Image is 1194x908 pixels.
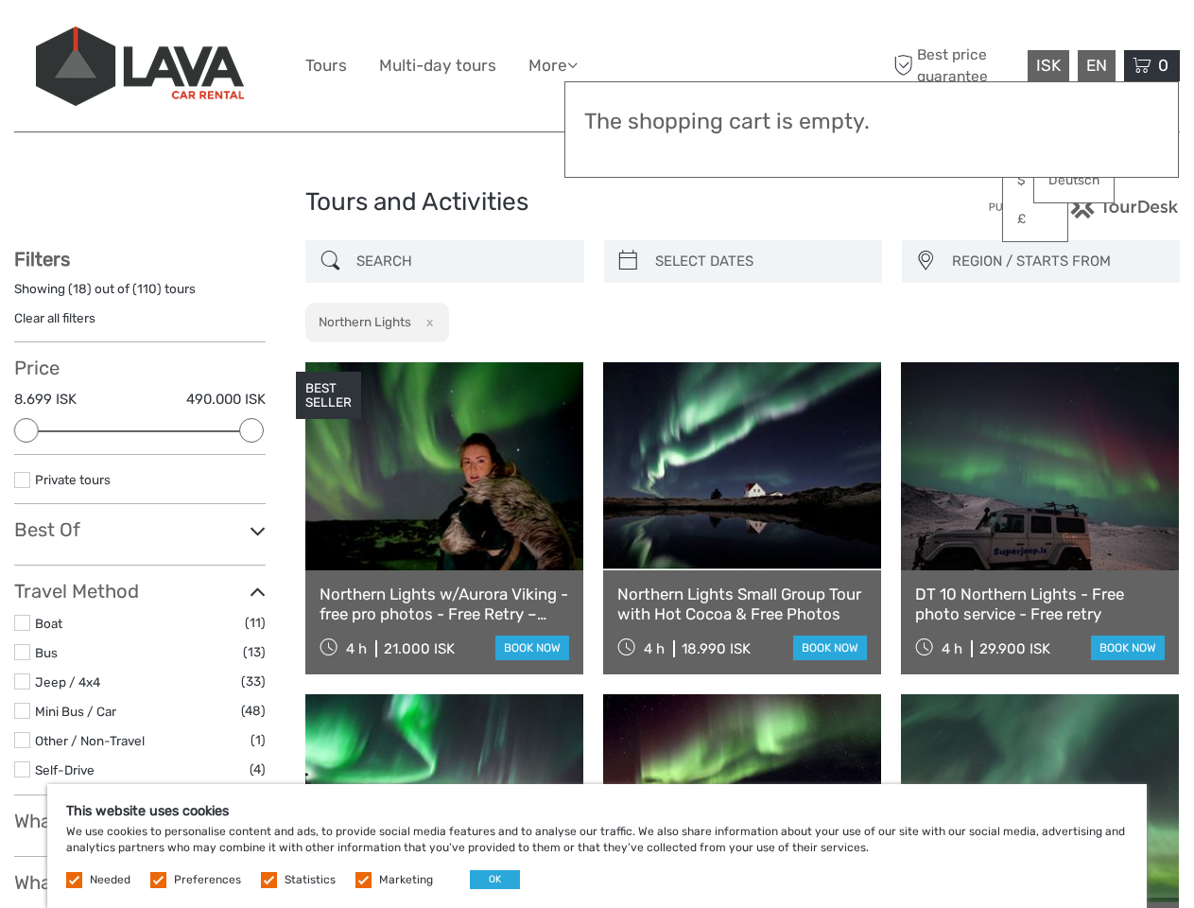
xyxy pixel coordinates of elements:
img: PurchaseViaTourDesk.png [988,195,1180,218]
a: Boat [35,616,62,631]
label: 8.699 ISK [14,390,77,410]
a: Private tours [35,472,111,487]
img: 523-13fdf7b0-e410-4b32-8dc9-7907fc8d33f7_logo_big.jpg [36,26,244,106]
a: book now [793,636,867,660]
a: $ [1003,164,1067,198]
label: Preferences [174,872,241,888]
h3: The shopping cart is empty. [584,109,1159,135]
input: SELECT DATES [648,245,873,278]
span: (33) [241,671,266,692]
h1: Tours and Activities [305,187,889,218]
a: Northern Lights w/Aurora Viking - free pro photos - Free Retry – minibus [320,585,569,623]
a: book now [1091,636,1165,660]
div: 29.900 ISK [979,640,1050,657]
label: 490.000 ISK [186,390,266,410]
h3: Best Of [14,518,266,541]
h3: What do you want to do? [14,871,266,894]
input: SEARCH [349,245,574,278]
span: Best price guarantee [889,44,1023,86]
a: Mini Bus / Car [35,704,116,719]
span: (4) [250,759,266,780]
span: 4 h [346,640,367,657]
a: More [528,52,578,79]
span: 4 h [942,640,962,657]
a: Tours [305,52,347,79]
button: Open LiveChat chat widget [217,29,240,52]
div: We use cookies to personalise content and ads, to provide social media features and to analyse ou... [47,784,1147,908]
label: Needed [90,872,130,888]
h3: Price [14,357,266,379]
h3: Travel Method [14,580,266,602]
a: DT 10 Northern Lights - Free photo service - Free retry [915,585,1165,623]
div: Showing ( ) out of ( ) tours [14,280,266,309]
a: Clear all filters [14,310,95,325]
a: book now [495,636,569,660]
span: (13) [243,641,266,663]
h2: Northern Lights [319,314,411,329]
a: Bus [35,645,58,660]
button: REGION / STARTS FROM [943,246,1170,277]
a: £ [1003,202,1067,236]
label: Marketing [379,872,433,888]
span: (48) [241,700,266,722]
label: 18 [73,280,87,298]
div: EN [1078,50,1116,81]
div: 21.000 ISK [384,640,455,657]
a: Northern Lights Small Group Tour with Hot Cocoa & Free Photos [617,585,867,623]
span: ISK [1036,56,1061,75]
a: Jeep / 4x4 [35,674,100,690]
h5: This website uses cookies [66,803,1128,819]
a: Deutsch [1034,164,1114,198]
a: Self-Drive [35,762,95,777]
button: x [414,312,440,332]
span: (1) [251,729,266,751]
span: 0 [1155,56,1171,75]
div: 18.990 ISK [682,640,751,657]
label: Statistics [285,872,336,888]
strong: Filters [14,248,70,271]
div: BEST SELLER [296,372,361,419]
a: Multi-day tours [379,52,496,79]
button: OK [470,870,520,889]
label: 110 [137,280,157,298]
p: We're away right now. Please check back later! [26,33,214,48]
span: 4 h [644,640,665,657]
a: Other / Non-Travel [35,733,145,748]
h3: What do you want to see? [14,810,266,832]
span: (11) [245,612,266,634]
